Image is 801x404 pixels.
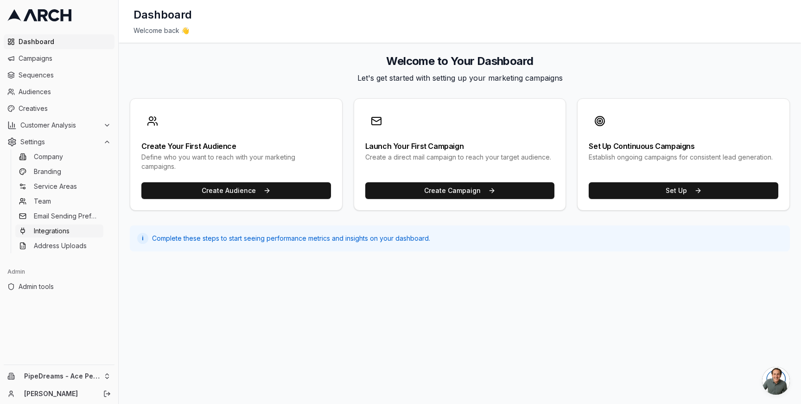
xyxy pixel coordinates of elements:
span: i [142,235,144,242]
span: Team [34,197,51,206]
a: Company [15,150,103,163]
div: Launch Your First Campaign [365,142,555,150]
span: Integrations [34,226,70,236]
div: Create Your First Audience [141,142,331,150]
button: PipeDreams - Ace Pelizon Plumbing [4,369,114,384]
button: Set Up [589,182,778,199]
div: Establish ongoing campaigns for consistent lead generation. [589,153,778,162]
a: Dashboard [4,34,114,49]
span: Customer Analysis [20,121,100,130]
a: Team [15,195,103,208]
div: Welcome back 👋 [133,26,786,35]
span: Admin tools [19,282,111,291]
a: Sequences [4,68,114,83]
a: Open chat [762,367,790,395]
button: Customer Analysis [4,118,114,133]
span: Address Uploads [34,241,87,250]
span: Creatives [19,104,111,113]
a: Branding [15,165,103,178]
div: Admin [4,264,114,279]
a: Integrations [15,224,103,237]
span: PipeDreams - Ace Pelizon Plumbing [24,372,100,380]
span: Dashboard [19,37,111,46]
span: Settings [20,137,100,147]
span: Complete these steps to start seeing performance metrics and insights on your dashboard. [152,234,430,243]
span: Service Areas [34,182,77,191]
a: Admin tools [4,279,114,294]
span: Audiences [19,87,111,96]
a: Address Uploads [15,239,103,252]
h1: Dashboard [133,7,192,22]
button: Settings [4,135,114,149]
button: Create Audience [141,182,331,199]
button: Create Campaign [365,182,555,199]
a: Campaigns [4,51,114,66]
span: Campaigns [19,54,111,63]
button: Log out [101,387,114,400]
a: Audiences [4,84,114,99]
div: Set Up Continuous Campaigns [589,142,778,150]
a: Service Areas [15,180,103,193]
p: Let's get started with setting up your marketing campaigns [130,72,790,83]
span: Email Sending Preferences [34,212,100,221]
span: Branding [34,167,61,176]
span: Company [34,152,63,161]
a: Email Sending Preferences [15,210,103,223]
h2: Welcome to Your Dashboard [130,54,790,69]
a: [PERSON_NAME] [24,389,93,398]
a: Creatives [4,101,114,116]
div: Create a direct mail campaign to reach your target audience. [365,153,555,162]
span: Sequences [19,71,111,80]
div: Define who you want to reach with your marketing campaigns. [141,153,331,171]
